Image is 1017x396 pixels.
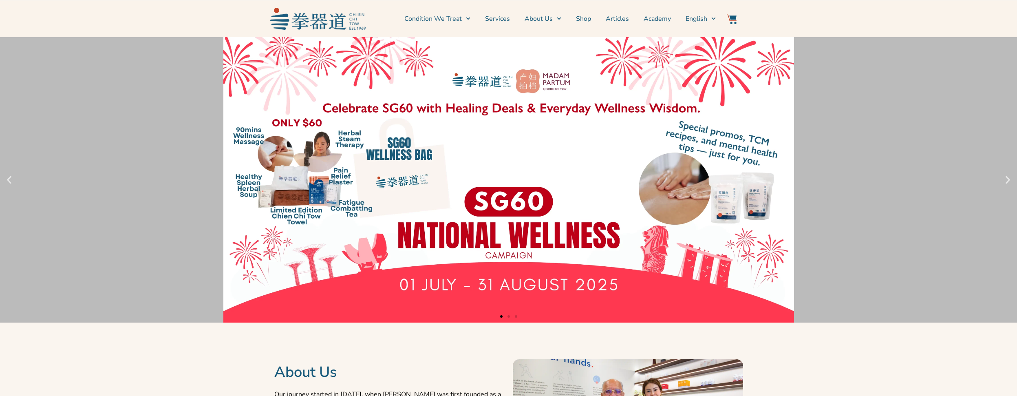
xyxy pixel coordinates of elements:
[485,9,510,29] a: Services
[274,363,505,381] h2: About Us
[644,9,671,29] a: Academy
[500,315,503,318] span: Go to slide 1
[507,315,510,318] span: Go to slide 2
[404,9,470,29] a: Condition We Treat
[727,14,737,24] img: Website Icon-03
[686,14,707,24] span: English
[686,9,716,29] a: English
[4,175,14,185] div: Previous slide
[370,9,716,29] nav: Menu
[525,9,561,29] a: About Us
[576,9,591,29] a: Shop
[1003,175,1013,185] div: Next slide
[606,9,629,29] a: Articles
[515,315,517,318] span: Go to slide 3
